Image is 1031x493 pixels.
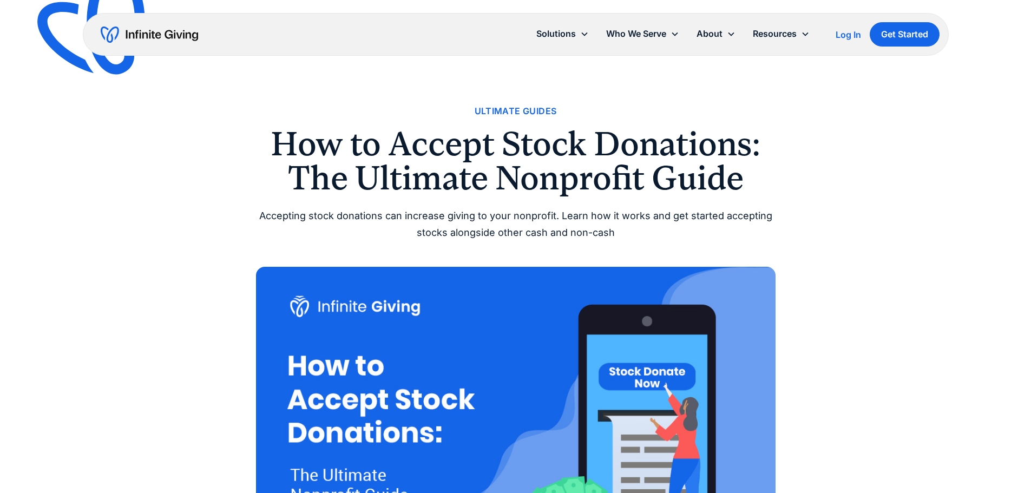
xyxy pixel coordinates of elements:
div: Accepting stock donations can increase giving to your nonprofit. Learn how it works and get start... [256,208,776,241]
div: About [688,22,744,45]
h1: How to Accept Stock Donations: The Ultimate Nonprofit Guide [256,127,776,195]
a: Log In [836,28,861,41]
a: Ultimate Guides [475,104,557,119]
div: Resources [744,22,818,45]
div: Log In [836,30,861,39]
div: Solutions [528,22,597,45]
div: About [697,27,723,41]
a: Get Started [870,22,940,47]
div: Who We Serve [606,27,666,41]
a: home [101,26,198,43]
div: Who We Serve [597,22,688,45]
div: Solutions [536,27,576,41]
div: Resources [753,27,797,41]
